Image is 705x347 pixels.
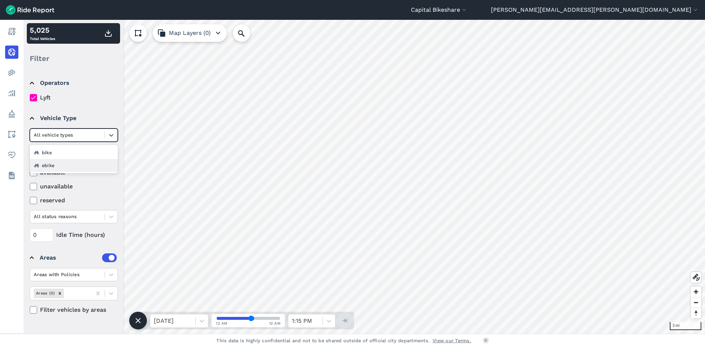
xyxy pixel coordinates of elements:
[5,107,18,120] a: Policy
[40,253,117,262] div: Areas
[153,24,227,42] button: Map Layers (0)
[30,73,117,93] summary: Operators
[27,47,120,70] div: Filter
[5,148,18,162] a: Health
[691,286,701,297] button: Zoom in
[5,87,18,100] a: Analyze
[30,228,118,242] div: Idle Time (hours)
[30,182,118,191] label: unavailable
[23,20,705,334] canvas: Map
[691,297,701,308] button: Zoom out
[30,108,117,129] summary: Vehicle Type
[30,247,117,268] summary: Areas
[30,306,118,314] label: Filter vehicles by areas
[30,93,118,102] label: Lyft
[5,25,18,38] a: Report
[5,128,18,141] a: Areas
[433,337,471,344] a: View our Terms.
[30,146,118,159] div: bike
[5,46,18,59] a: Realtime
[491,6,699,14] button: [PERSON_NAME][EMAIL_ADDRESS][PERSON_NAME][DOMAIN_NAME]
[5,169,18,182] a: Datasets
[56,289,64,298] div: Remove Areas (0)
[30,196,118,205] label: reserved
[670,322,701,330] div: 3 mi
[30,25,55,36] div: 5,025
[216,321,228,326] span: 12 AM
[411,6,468,14] button: Capital Bikeshare
[691,308,701,318] button: Reset bearing to north
[30,159,118,172] div: ebike
[269,321,281,326] span: 12 AM
[233,24,262,42] input: Search Location or Vehicles
[5,66,18,79] a: Heatmaps
[6,5,54,15] img: Ride Report
[34,289,56,298] div: Areas (0)
[30,25,55,42] div: Total Vehicles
